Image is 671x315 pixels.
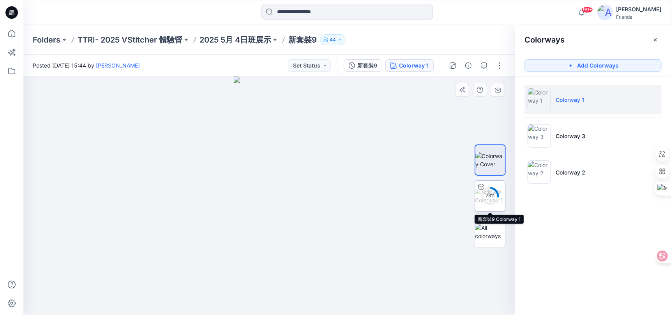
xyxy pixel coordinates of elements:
button: Add Colorways [524,59,662,72]
div: Friends [616,14,661,20]
img: Colorway 2 [528,160,551,184]
div: 新套裝9 [357,61,377,70]
a: 2025 5月 4日班展示 [200,34,271,45]
a: Folders [33,34,60,45]
a: TTRI- 2025 VStitcher 體驗營 [78,34,182,45]
p: 44 [330,36,336,44]
img: Colorway 3 [528,124,551,148]
p: Colorway 3 [556,132,585,140]
div: Colorway 1 [399,61,429,70]
button: Details [462,59,475,72]
span: 99+ [581,7,593,13]
img: eyJhbGciOiJIUzI1NiIsImtpZCI6IjAiLCJzbHQiOiJzZXMiLCJ0eXAiOiJKV1QifQ.eyJkYXRhIjp7InR5cGUiOiJzdG9yYW... [234,77,305,315]
img: Colorway Cover [475,152,505,168]
p: Colorway 1 [556,96,584,104]
img: Colorway 1 [528,88,551,111]
p: Colorway 2 [556,168,585,176]
img: All colorways [475,224,505,240]
img: 新套裝9 Colorway 1 [475,188,505,204]
a: [PERSON_NAME] [96,62,140,69]
span: Posted [DATE] 15:44 by [33,61,140,69]
h2: Colorways [524,35,565,44]
button: 新套裝9 [344,59,382,72]
div: [PERSON_NAME] [616,5,661,14]
img: avatar [597,5,613,20]
button: 44 [320,34,346,45]
div: 28 % [481,192,500,199]
button: Colorway 1 [385,59,434,72]
p: 新套裝9 [288,34,317,45]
